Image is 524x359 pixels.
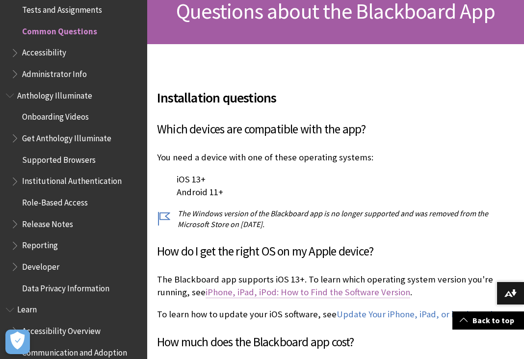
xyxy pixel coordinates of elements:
[17,87,92,101] span: Anthology Illuminate
[157,173,514,199] p: iOS 13+ Android 11+
[17,302,37,315] span: Learn
[22,23,97,36] span: Common Questions
[22,152,96,165] span: Supported Browsers
[157,273,514,299] p: The Blackboard app supports iOS 13+. To learn which operating system version you're running, see .
[22,45,66,58] span: Accessibility
[22,130,111,143] span: Get Anthology Illuminate
[157,308,514,321] p: To learn how to update your iOS software, see .
[22,216,73,229] span: Release Notes
[22,173,122,186] span: Institutional Authentication
[157,87,514,108] span: Installation questions
[22,1,102,15] span: Tests and Assignments
[22,237,58,251] span: Reporting
[157,208,514,230] p: The Windows version of the Blackboard app is no longer supported and was removed from the Microso...
[22,194,88,207] span: Role-Based Access
[6,87,141,297] nav: Book outline for Anthology Illuminate
[157,242,514,261] h3: How do I get the right OS on my Apple device?
[157,333,514,352] h3: How much does the Blackboard app cost?
[157,151,514,164] p: You need a device with one of these operating systems:
[337,308,495,320] a: Update Your iPhone, iPad, or iPod Touch
[5,330,30,354] button: Open Preferences
[22,323,101,336] span: Accessibility Overview
[22,258,59,272] span: Developer
[452,311,524,330] a: Back to top
[22,66,87,79] span: Administrator Info
[22,109,89,122] span: Onboarding Videos
[157,120,514,139] h3: Which devices are compatible with the app?
[206,286,410,298] a: iPhone, iPad, iPod: How to Find the Software Version
[22,280,109,293] span: Data Privacy Information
